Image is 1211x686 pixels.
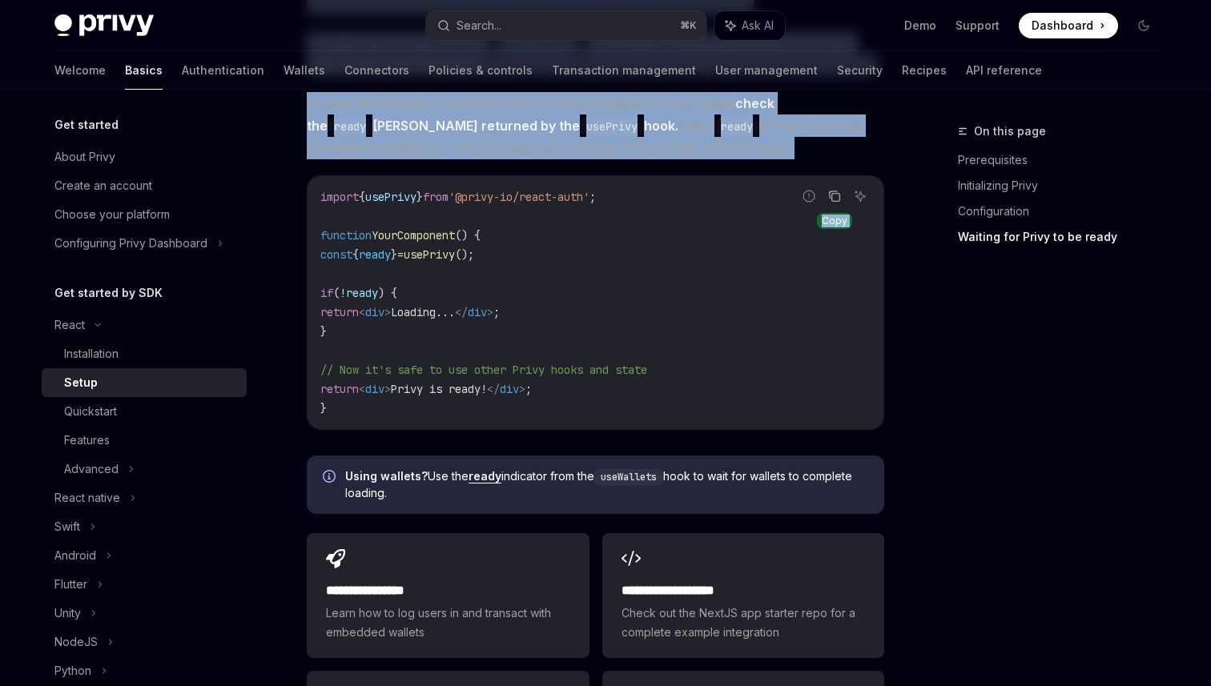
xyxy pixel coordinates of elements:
a: Initializing Privy [958,173,1169,199]
a: Create an account [42,171,247,200]
span: On this page [974,122,1046,141]
strong: Using wallets? [345,469,428,483]
span: ! [340,286,346,300]
span: // Now it's safe to use other Privy hooks and state [320,363,647,377]
a: Features [42,426,247,455]
a: Prerequisites [958,147,1169,173]
div: Configuring Privy Dashboard [54,234,207,253]
a: Choose your platform [42,200,247,229]
code: ready [328,118,372,135]
code: useWallets [594,469,663,485]
div: Setup [64,373,98,392]
span: ; [525,382,532,396]
span: ; [493,305,500,319]
span: return [320,382,359,396]
code: usePrivy [580,118,644,135]
span: div [365,382,384,396]
div: Unity [54,604,81,623]
h5: Get started [54,115,119,134]
a: ready [469,469,501,483]
button: Toggle dark mode [1131,13,1157,38]
span: > [519,382,525,396]
span: usePrivy [404,247,455,262]
button: Report incorrect code [799,186,819,207]
button: Search...⌘K [426,11,706,40]
div: Create an account [54,176,152,195]
span: Privy is ready! [391,382,487,396]
code: ready [714,118,759,135]
div: Swift [54,517,80,536]
a: Transaction management [552,51,696,90]
span: (); [455,247,474,262]
span: { [359,190,365,204]
span: ready [359,247,391,262]
span: ) { [378,286,397,300]
a: Welcome [54,51,106,90]
div: Flutter [54,575,87,594]
a: Wallets [284,51,325,90]
a: Authentication [182,51,264,90]
span: Ask AI [742,18,774,34]
span: Learn how to log users in and transact with embedded wallets [326,604,569,642]
div: Installation [64,344,119,363]
div: Advanced [64,459,119,479]
span: from [423,190,449,204]
span: Loading... [391,305,455,319]
span: YourComponent [372,228,455,243]
a: Waiting for Privy to be ready [958,224,1169,250]
span: const [320,247,352,262]
span: > [487,305,493,319]
span: ready [346,286,378,300]
span: div [468,305,487,319]
span: div [365,305,384,319]
span: < [359,305,365,319]
a: Quickstart [42,397,247,426]
a: **** **** **** *Learn how to log users in and transact with embedded wallets [307,533,589,658]
button: Copy the contents from the code block [824,186,845,207]
div: Copy [817,213,852,229]
a: Configuration [958,199,1169,224]
span: Dashboard [1032,18,1093,34]
div: Choose your platform [54,205,170,224]
span: return [320,305,359,319]
a: Connectors [344,51,409,90]
span: ( [333,286,340,300]
span: > [384,382,391,396]
div: Search... [457,16,501,35]
span: { [352,247,359,262]
a: API reference [966,51,1042,90]
span: < [359,382,365,396]
div: Python [54,661,91,680]
div: About Privy [54,147,115,166]
a: Dashboard [1019,13,1118,38]
a: About Privy [42,142,247,171]
span: </ [487,382,500,396]
span: usePrivy [365,190,416,204]
a: Basics [125,51,163,90]
a: **** **** **** ****Check out the NextJS app starter repo for a complete example integration [602,533,884,658]
span: import [320,190,359,204]
div: Android [54,546,96,565]
button: Ask AI [714,11,785,40]
span: () { [455,228,481,243]
a: Setup [42,368,247,397]
span: } [320,324,327,339]
span: To determine whether the Privy SDK has fully initialized on your page, When is true, Privy has co... [307,92,884,159]
a: Support [956,18,1000,34]
span: ⌘ K [680,19,697,32]
span: > [384,305,391,319]
span: ; [589,190,596,204]
div: Features [64,431,110,450]
span: } [320,401,327,415]
div: React [54,315,85,335]
h5: Get started by SDK [54,283,163,303]
a: Installation [42,339,247,368]
span: '@privy-io/react-auth' [449,190,589,204]
a: Policies & controls [428,51,533,90]
svg: Info [323,470,339,486]
div: Quickstart [64,402,117,421]
a: Security [837,51,883,90]
img: dark logo [54,14,154,37]
a: User management [715,51,818,90]
span: function [320,228,372,243]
